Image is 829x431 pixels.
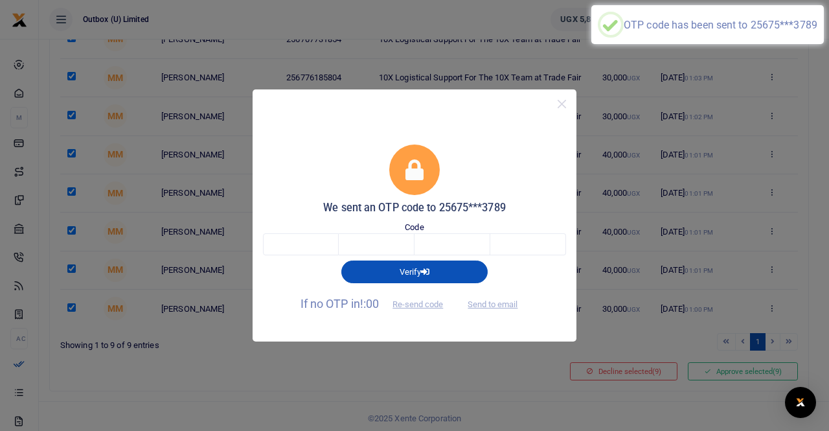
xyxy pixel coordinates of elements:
button: Close [552,95,571,113]
h5: We sent an OTP code to 25675***3789 [263,202,566,215]
span: !:00 [360,297,379,310]
div: Open Intercom Messenger [785,387,816,418]
div: OTP code has been sent to 25675***3789 [624,19,817,31]
button: Verify [341,261,488,283]
span: If no OTP in [301,297,455,310]
label: Code [405,221,424,234]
